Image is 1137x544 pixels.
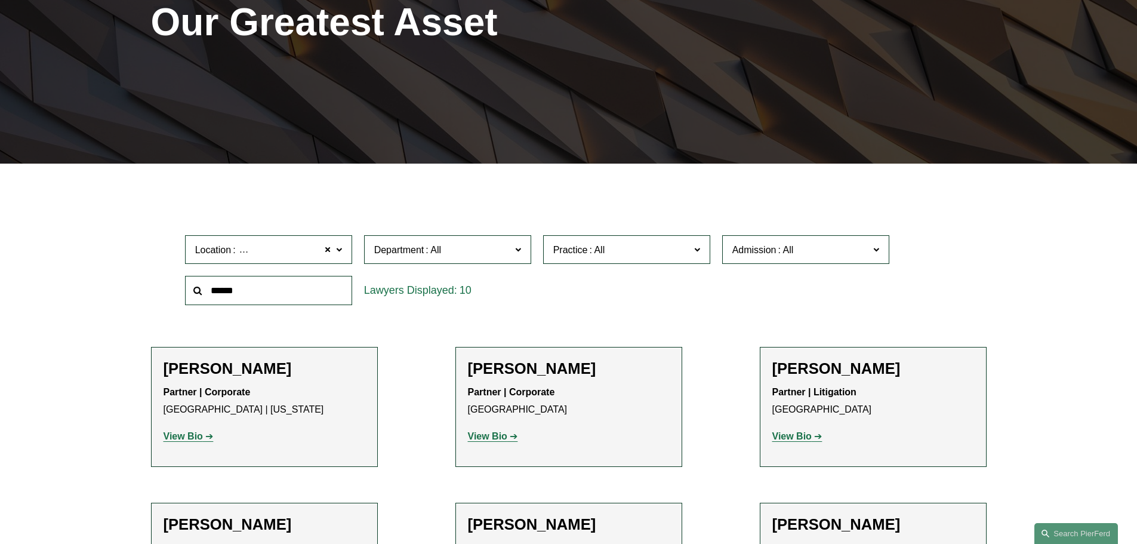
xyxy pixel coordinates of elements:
h2: [PERSON_NAME] [772,359,974,378]
h2: [PERSON_NAME] [468,515,670,534]
h2: [PERSON_NAME] [468,359,670,378]
span: Location [195,245,232,255]
h1: Our Greatest Asset [151,1,708,44]
span: Practice [553,245,588,255]
a: Search this site [1034,523,1118,544]
h2: [PERSON_NAME] [164,359,365,378]
strong: Partner | Litigation [772,387,856,397]
span: [GEOGRAPHIC_DATA] [238,242,337,258]
strong: Partner | Corporate [164,387,251,397]
strong: Partner | Corporate [468,387,555,397]
h2: [PERSON_NAME] [164,515,365,534]
a: View Bio [772,431,822,441]
strong: View Bio [468,431,507,441]
a: View Bio [468,431,518,441]
span: Admission [732,245,777,255]
strong: View Bio [772,431,812,441]
a: View Bio [164,431,214,441]
p: [GEOGRAPHIC_DATA] [468,384,670,419]
h2: [PERSON_NAME] [772,515,974,534]
strong: View Bio [164,431,203,441]
p: [GEOGRAPHIC_DATA] | [US_STATE] [164,384,365,419]
span: Department [374,245,424,255]
span: 10 [460,284,472,296]
p: [GEOGRAPHIC_DATA] [772,384,974,419]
